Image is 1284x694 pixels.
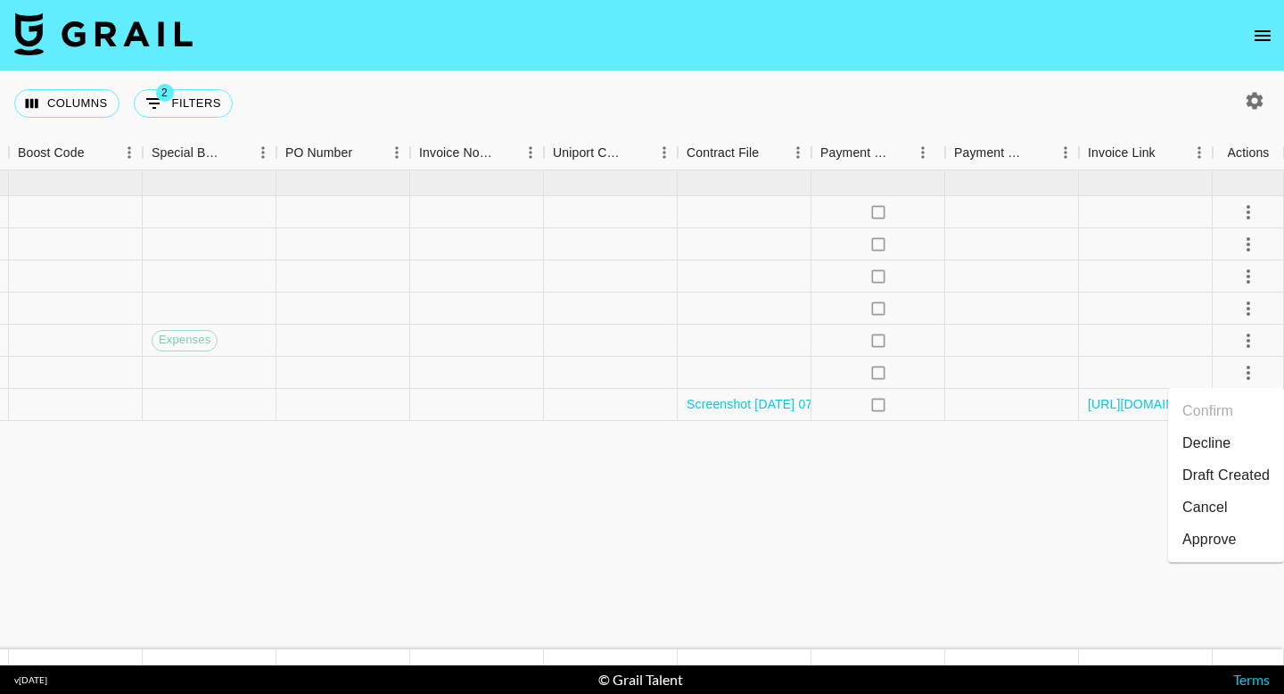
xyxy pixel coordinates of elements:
button: open drawer [1245,18,1280,54]
button: Sort [890,140,915,165]
div: Contract File [678,136,811,170]
button: Sort [759,140,784,165]
div: Invoice Link [1079,136,1213,170]
a: Terms [1233,671,1270,688]
div: Special Booking Type [152,136,225,170]
div: Boost Code [18,136,85,170]
button: Sort [352,140,377,165]
button: Sort [1156,140,1181,165]
button: select merge strategy [1233,229,1263,260]
div: v [DATE] [14,674,47,686]
button: Sort [626,140,651,165]
div: Actions [1228,136,1270,170]
div: Payment Sent Date [954,136,1027,170]
div: PO Number [276,136,410,170]
button: Show filters [134,89,233,118]
button: Menu [909,139,936,166]
div: Actions [1213,136,1284,170]
li: Draft Created [1168,459,1284,492]
div: Boost Code [9,136,143,170]
button: Menu [517,139,544,166]
span: 2 [156,84,174,102]
button: select merge strategy [1233,326,1263,356]
div: Payment Sent [820,136,890,170]
img: Grail Talent [14,12,193,55]
a: [URL][DOMAIN_NAME] [1088,395,1222,413]
div: © Grail Talent [598,671,683,689]
button: Select columns [14,89,119,118]
div: Contract File [687,136,759,170]
button: Sort [85,140,110,165]
button: Menu [1186,139,1213,166]
div: Invoice Notes [410,136,544,170]
div: Payment Sent [811,136,945,170]
button: Menu [651,139,678,166]
div: Approve [1182,529,1237,550]
div: Uniport Contact Email [544,136,678,170]
div: Payment Sent Date [945,136,1079,170]
div: Invoice Link [1088,136,1156,170]
button: Sort [492,140,517,165]
button: select merge strategy [1233,293,1263,324]
button: Menu [1052,139,1079,166]
button: select merge strategy [1233,261,1263,292]
li: Cancel [1168,492,1284,524]
button: Menu [116,139,143,166]
div: Special Booking Type [143,136,276,170]
span: Expenses [152,332,217,349]
a: Screenshot [DATE] 07.37.38.png [687,395,873,413]
button: Menu [250,139,276,166]
button: Menu [785,139,811,166]
div: PO Number [285,136,352,170]
button: Sort [1027,140,1052,165]
div: Invoice Notes [419,136,492,170]
button: select merge strategy [1233,197,1263,227]
div: Uniport Contact Email [553,136,626,170]
button: select merge strategy [1233,358,1263,388]
li: Decline [1168,427,1284,459]
button: Menu [383,139,410,166]
button: Sort [225,140,250,165]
